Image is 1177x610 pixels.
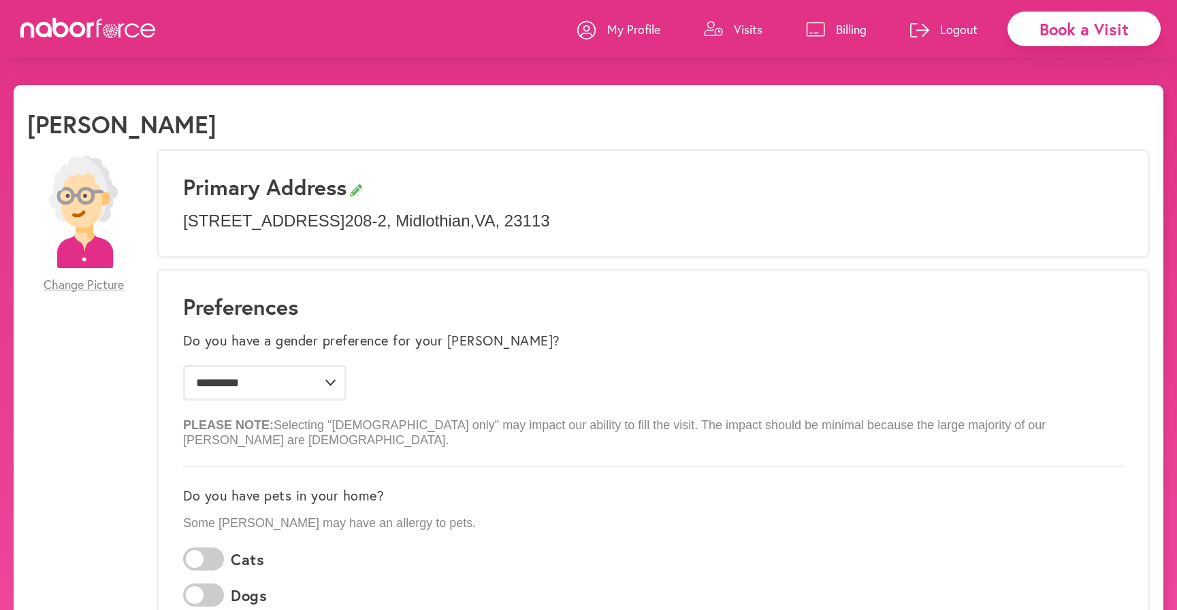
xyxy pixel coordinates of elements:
[607,21,660,37] p: My Profile
[183,407,1123,447] p: Selecting "[DEMOGRAPHIC_DATA] only" may impact our ability to fill the visit. The impact should b...
[1007,12,1161,46] div: Book a Visit
[704,9,762,50] a: Visits
[183,418,274,432] b: PLEASE NOTE:
[183,333,560,349] label: Do you have a gender preference for your [PERSON_NAME]?
[44,277,124,292] span: Change Picture
[836,21,867,37] p: Billing
[27,109,216,139] h1: [PERSON_NAME]
[183,174,1123,200] h3: Primary Address
[183,488,384,504] label: Do you have pets in your home?
[806,9,867,50] a: Billing
[940,21,978,37] p: Logout
[231,587,267,605] label: Dogs
[577,9,660,50] a: My Profile
[183,211,1123,231] p: [STREET_ADDRESS] 208-2 , Midlothian , VA , 23113
[910,9,978,50] a: Logout
[183,294,1123,320] h1: Preferences
[183,516,1123,531] p: Some [PERSON_NAME] may have an allergy to pets.
[734,21,762,37] p: Visits
[231,551,264,569] label: Cats
[27,156,140,268] img: efc20bcf08b0dac87679abea64c1faab.png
